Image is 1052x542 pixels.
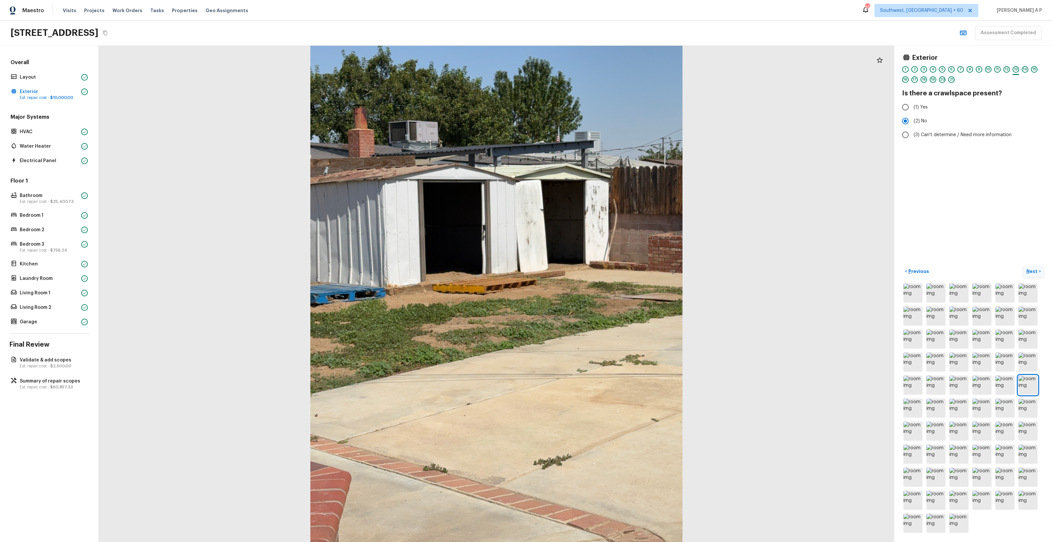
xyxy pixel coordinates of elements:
p: Bedroom 3 [20,241,79,248]
img: room img [903,330,922,349]
span: Southwest, [GEOGRAPHIC_DATA] + 60 [880,7,963,14]
img: room img [1018,399,1038,418]
div: 18 [920,76,927,83]
span: Maestro [22,7,44,14]
img: room img [1018,353,1038,372]
img: room img [949,445,968,464]
img: room img [972,399,992,418]
p: Est. repair cost - [20,199,79,204]
p: Next [1026,268,1039,275]
img: room img [995,399,1015,418]
button: Next> [1023,266,1044,277]
img: room img [903,468,922,487]
p: Electrical Panel [20,158,79,164]
div: 12 [1003,66,1010,73]
div: 13 [1013,66,1019,73]
img: room img [1018,445,1038,464]
img: room img [903,491,922,510]
img: room img [926,491,945,510]
img: room img [972,445,992,464]
img: room img [1018,283,1038,303]
h5: Overall [9,59,89,67]
img: room img [926,468,945,487]
div: 11 [994,66,1001,73]
div: 17 [911,76,918,83]
img: room img [995,330,1015,349]
button: <Previous [902,266,932,277]
p: Living Room 1 [20,290,79,296]
img: room img [949,353,968,372]
span: $756.24 [50,248,67,252]
p: Living Room 2 [20,304,79,311]
img: room img [903,399,922,418]
p: Exterior [20,88,79,95]
div: 14 [1022,66,1028,73]
img: room img [972,468,992,487]
h5: Major Systems [9,113,89,122]
img: room img [926,399,945,418]
img: room img [926,307,945,326]
img: room img [1018,468,1038,487]
img: room img [995,307,1015,326]
p: Validate & add scopes [20,357,85,363]
p: HVAC [20,129,79,135]
img: room img [926,330,945,349]
span: Tasks [150,8,164,13]
div: 6 [948,66,955,73]
div: 3 [920,66,927,73]
div: 1 [902,66,909,73]
h4: Exterior [912,54,938,62]
img: room img [903,376,922,395]
div: 2 [911,66,918,73]
img: room img [926,445,945,464]
img: room img [949,376,968,395]
p: Summary of repair scopes [20,378,85,384]
img: room img [972,353,992,372]
span: Geo Assignments [205,7,248,14]
div: 5 [939,66,945,73]
img: room img [903,307,922,326]
img: room img [926,422,945,441]
span: (1) Yes [914,104,928,111]
div: 20 [939,76,945,83]
h4: Is there a crawlspace present? [902,89,1044,98]
img: room img [949,399,968,418]
img: room img [926,353,945,372]
img: room img [1018,491,1038,510]
div: 4 [930,66,936,73]
img: room img [995,491,1015,510]
span: (2) No [914,118,927,124]
span: $2,500.00 [50,364,71,368]
img: room img [972,330,992,349]
img: room img [949,468,968,487]
span: (3) Can't determine / Need more information [914,132,1012,138]
img: room img [1018,330,1038,349]
h4: Final Review [9,340,89,349]
div: 9 [976,66,982,73]
img: room img [995,422,1015,441]
img: room img [903,445,922,464]
p: Kitchen [20,261,79,267]
div: 8 [967,66,973,73]
img: room img [972,491,992,510]
img: room img [949,307,968,326]
span: $10,000.00 [50,96,73,100]
img: room img [949,283,968,303]
p: Bedroom 2 [20,227,79,233]
button: Copy Address [101,29,109,37]
img: room img [926,514,945,533]
img: room img [1018,307,1038,326]
h5: Floor 1 [9,177,89,186]
p: Laundry Room [20,275,79,282]
p: Est. repair cost - [20,248,79,253]
img: room img [926,283,945,303]
div: 7 [957,66,964,73]
span: $60,857.33 [50,385,73,389]
img: room img [949,514,968,533]
p: Water Heater [20,143,79,150]
img: room img [1018,422,1038,441]
div: 16 [902,76,909,83]
div: 656 [865,4,870,11]
span: [PERSON_NAME] A P [994,7,1042,14]
h2: [STREET_ADDRESS] [11,27,98,39]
